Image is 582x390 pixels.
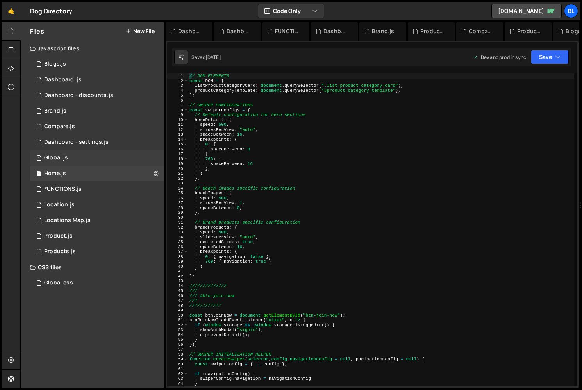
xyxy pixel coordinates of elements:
[564,4,578,18] a: Bl
[531,50,569,64] button: Save
[167,132,188,137] div: 13
[30,197,164,213] : 16220/43679.js
[30,27,44,36] h2: Files
[258,4,324,18] button: Code Only
[167,103,188,108] div: 7
[167,342,188,347] div: 56
[167,318,188,323] div: 51
[167,303,188,308] div: 48
[30,150,164,166] div: 16220/43681.js
[167,210,188,215] div: 29
[167,191,188,196] div: 25
[44,139,109,146] div: Dashboard - settings.js
[30,88,164,103] div: 16220/46573.js
[167,259,188,264] div: 39
[167,166,188,172] div: 20
[205,54,221,61] div: [DATE]
[167,376,188,381] div: 63
[167,98,188,103] div: 6
[491,4,562,18] a: [DOMAIN_NAME]
[125,28,155,34] button: New File
[167,264,188,269] div: 40
[30,213,164,228] div: 16220/43680.js
[167,333,188,338] div: 54
[167,200,188,206] div: 27
[372,27,394,35] div: Brand.js
[44,76,82,83] div: Dashboard .js
[167,235,188,240] div: 34
[167,79,188,84] div: 2
[30,103,164,119] div: 16220/44394.js
[30,134,164,150] div: 16220/44476.js
[227,27,252,35] div: Dashboard .js
[178,27,203,35] div: Dashboard - discounts.js
[167,279,188,284] div: 43
[469,27,494,35] div: Compare.js
[30,181,164,197] div: 16220/44477.js
[167,245,188,250] div: 36
[44,123,75,130] div: Compare.js
[167,161,188,166] div: 19
[167,206,188,211] div: 28
[167,254,188,259] div: 38
[30,275,164,291] div: 16220/43682.css
[44,154,68,161] div: Global.js
[167,152,188,157] div: 17
[167,372,188,377] div: 62
[323,27,348,35] div: Dashboard - settings.js
[167,181,188,186] div: 23
[30,166,164,181] div: 16220/44319.js
[44,279,73,286] div: Global.css
[167,327,188,333] div: 53
[167,284,188,289] div: 44
[167,362,188,367] div: 60
[167,83,188,88] div: 3
[167,215,188,220] div: 30
[167,118,188,123] div: 10
[167,171,188,176] div: 21
[167,288,188,293] div: 45
[167,147,188,152] div: 16
[37,156,41,162] span: 1
[167,298,188,303] div: 47
[167,249,188,254] div: 37
[167,347,188,352] div: 57
[167,122,188,127] div: 11
[30,72,164,88] div: 16220/46559.js
[167,230,188,235] div: 33
[275,27,300,35] div: FUNCTIONS.js
[167,274,188,279] div: 42
[37,171,41,177] span: 1
[167,73,188,79] div: 1
[44,217,91,224] div: Locations Map.js
[191,54,221,61] div: Saved
[420,27,445,35] div: Product.js
[167,308,188,313] div: 49
[167,323,188,328] div: 52
[167,88,188,93] div: 4
[473,54,526,61] div: Dev and prod in sync
[167,137,188,142] div: 14
[167,357,188,362] div: 59
[44,248,76,255] div: Products.js
[44,233,73,240] div: Product.js
[167,186,188,191] div: 24
[167,313,188,318] div: 50
[21,259,164,275] div: CSS files
[167,293,188,299] div: 46
[167,220,188,225] div: 31
[167,113,188,118] div: 9
[44,170,66,177] div: Home.js
[44,61,66,68] div: Blogs.js
[44,186,82,193] div: FUNCTIONS.js
[517,27,542,35] div: Products.js
[167,269,188,274] div: 41
[167,176,188,181] div: 22
[30,228,164,244] div: 16220/44393.js
[167,381,188,386] div: 64
[30,119,164,134] div: 16220/44328.js
[44,107,66,114] div: Brand.js
[167,225,188,230] div: 32
[30,6,72,16] div: Dog Directory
